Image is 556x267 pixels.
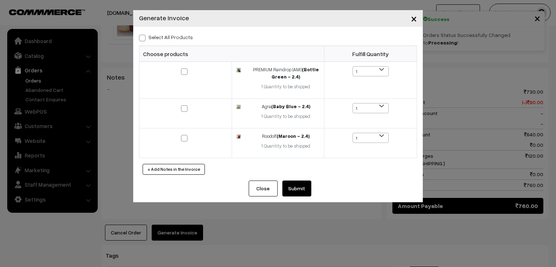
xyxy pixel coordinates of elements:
label: Select all Products [139,33,193,41]
div: Roodolf [252,133,320,140]
span: 1 [353,66,389,76]
strong: (Maroon - 2.4) [277,133,309,139]
strong: (Bottle Green - 2.4) [271,67,319,80]
h4: Generate Invoice [139,13,189,23]
button: Close [405,7,423,30]
th: Choose products [139,46,324,62]
span: 1 [353,133,389,143]
div: 1 Quantity to be shipped [252,143,320,150]
span: 1 [353,67,388,77]
strong: (Baby Blue - 2.4) [271,103,310,109]
button: + Add Notes in the Invoice [143,164,205,175]
span: 1 [353,103,388,114]
span: × [411,12,417,25]
div: 1 Quantity to be shipped [252,113,320,120]
img: 17471187014071bottle-green.jpg [236,68,241,72]
div: 1 Quantity to be shipped [252,83,320,90]
div: Agra [252,103,320,110]
button: Submit [282,181,311,196]
img: 174409234658271.jpg [236,105,241,109]
div: PREMIUM Raindrop (AMI) [252,66,320,80]
button: Close [249,181,278,196]
img: 17328022476790maroon.jpg [236,134,241,139]
th: Fulfill Quantity [324,46,417,62]
span: 1 [353,103,389,113]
